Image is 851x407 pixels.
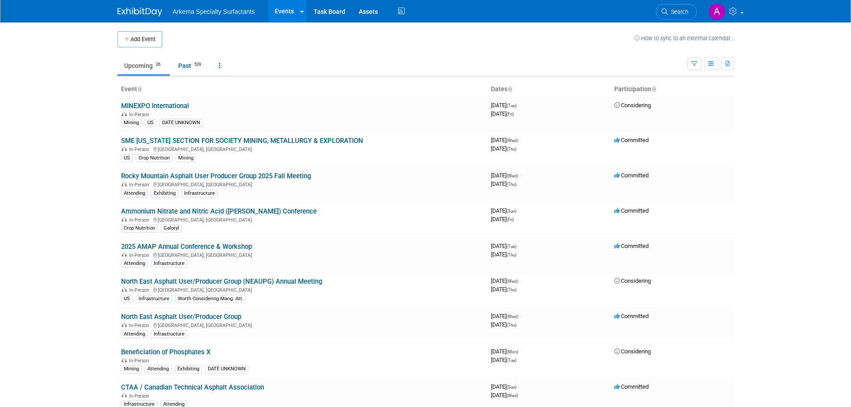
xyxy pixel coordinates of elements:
span: In-Person [129,393,152,399]
span: In-Person [129,287,152,293]
span: - [518,383,519,390]
span: [DATE] [491,392,518,399]
span: - [518,243,519,249]
a: Search [656,4,697,20]
img: In-Person Event [122,147,127,151]
div: DATE UNKNOWN [159,119,203,127]
div: Exhibiting [175,365,202,373]
span: [DATE] [491,207,519,214]
span: (Wed) [507,314,518,319]
a: Upcoming26 [117,57,170,74]
div: [GEOGRAPHIC_DATA], [GEOGRAPHIC_DATA] [121,216,484,223]
div: Crop Nutrition [136,154,172,162]
div: Infrastructure [151,330,187,338]
img: In-Person Event [122,287,127,292]
img: In-Person Event [122,323,127,327]
span: - [520,277,521,284]
span: In-Person [129,252,152,258]
span: (Sun) [507,209,516,214]
img: In-Person Event [122,393,127,398]
img: In-Person Event [122,252,127,257]
a: MINEXPO International [121,102,189,110]
a: SME [US_STATE] SECTION FOR SOCIETY MINING, METALLURGY & EXPLORATION [121,137,363,145]
a: Sort by Event Name [137,85,142,92]
span: (Sun) [507,385,516,390]
img: In-Person Event [122,217,127,222]
span: - [520,313,521,319]
span: Considering [614,277,651,284]
div: Attending [121,189,148,197]
img: In-Person Event [122,358,127,362]
span: (Tue) [507,103,516,108]
span: 26 [153,61,163,68]
span: [DATE] [491,137,521,143]
span: - [518,102,519,109]
div: Attending [121,330,148,338]
div: US [145,119,156,127]
a: Sort by Participation Type [651,85,656,92]
span: [DATE] [491,216,514,222]
a: North East Asphalt User/Producer Group [121,313,241,321]
span: (Wed) [507,138,518,143]
span: [DATE] [491,348,521,355]
span: Committed [614,313,649,319]
span: [DATE] [491,277,521,284]
span: Arkema Specialty Surfactants [173,8,255,15]
a: 2025 AMAP Annual Conference & Workshop [121,243,252,251]
span: - [520,137,521,143]
span: Considering [614,102,651,109]
span: (Wed) [507,279,518,284]
span: Committed [614,383,649,390]
button: Add Event [117,31,162,47]
span: In-Person [129,217,152,223]
span: In-Person [129,112,152,117]
div: DATE UNKNOWN [205,365,248,373]
span: In-Person [129,358,152,364]
span: (Thu) [507,323,516,327]
div: Crop Nutrition [121,224,158,232]
span: [DATE] [491,243,519,249]
span: (Tue) [507,358,516,363]
div: Galoryl [161,224,182,232]
span: Committed [614,172,649,179]
div: Infrastructure [136,295,172,303]
span: [DATE] [491,286,516,293]
a: Past529 [172,57,210,74]
div: Mining [121,365,142,373]
span: [DATE] [491,110,514,117]
a: How to sync to an external calendar... [634,35,734,42]
span: [DATE] [491,357,516,363]
span: Considering [614,348,651,355]
th: Event [117,82,487,97]
div: [GEOGRAPHIC_DATA], [GEOGRAPHIC_DATA] [121,180,484,188]
span: Committed [614,243,649,249]
span: (Fri) [507,217,514,222]
span: - [520,348,521,355]
div: Mining [176,154,196,162]
span: (Thu) [507,287,516,292]
div: US [121,295,133,303]
span: 529 [192,61,204,68]
span: In-Person [129,323,152,328]
a: Beneficiation of Phosphates X [121,348,210,356]
span: Committed [614,207,649,214]
th: Participation [611,82,734,97]
div: [GEOGRAPHIC_DATA], [GEOGRAPHIC_DATA] [121,251,484,258]
div: Attending [121,260,148,268]
div: Exhibiting [151,189,178,197]
span: - [520,172,521,179]
span: (Thu) [507,147,516,151]
a: Rocky Mountain Asphalt User Producer Group 2025 Fall Meeting [121,172,311,180]
span: [DATE] [491,313,521,319]
span: [DATE] [491,251,516,258]
span: [DATE] [491,172,521,179]
img: ExhibitDay [117,8,162,17]
img: In-Person Event [122,112,127,116]
span: (Tue) [507,244,516,249]
span: Search [668,8,688,15]
a: Sort by Start Date [507,85,512,92]
span: [DATE] [491,383,519,390]
a: North East Asphalt User/Producer Group (NEAUPG) Annual Meeting [121,277,322,285]
span: (Wed) [507,393,518,398]
th: Dates [487,82,611,97]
